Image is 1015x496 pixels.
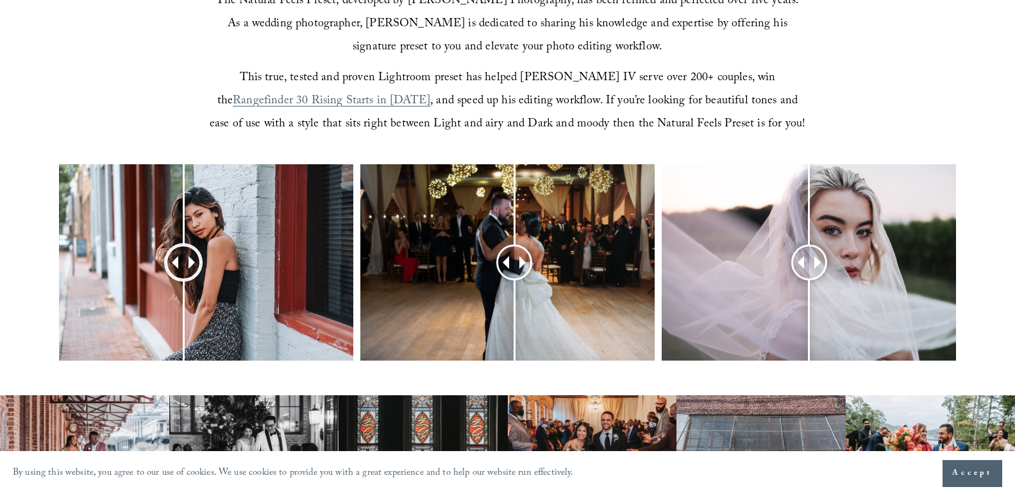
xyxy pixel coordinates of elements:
[210,92,805,135] span: , and speed up his editing workflow. If you’re looking for beautiful tones and ease of use with a...
[943,460,1002,487] button: Accept
[13,465,574,483] p: By using this website, you agree to our use of cookies. We use cookies to provide you with a grea...
[952,467,993,480] span: Accept
[217,69,779,112] span: This true, tested and proven Lightroom preset has helped [PERSON_NAME] IV serve over 200+ couples...
[233,92,430,112] a: Rangefinder 30 Rising Starts in [DATE]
